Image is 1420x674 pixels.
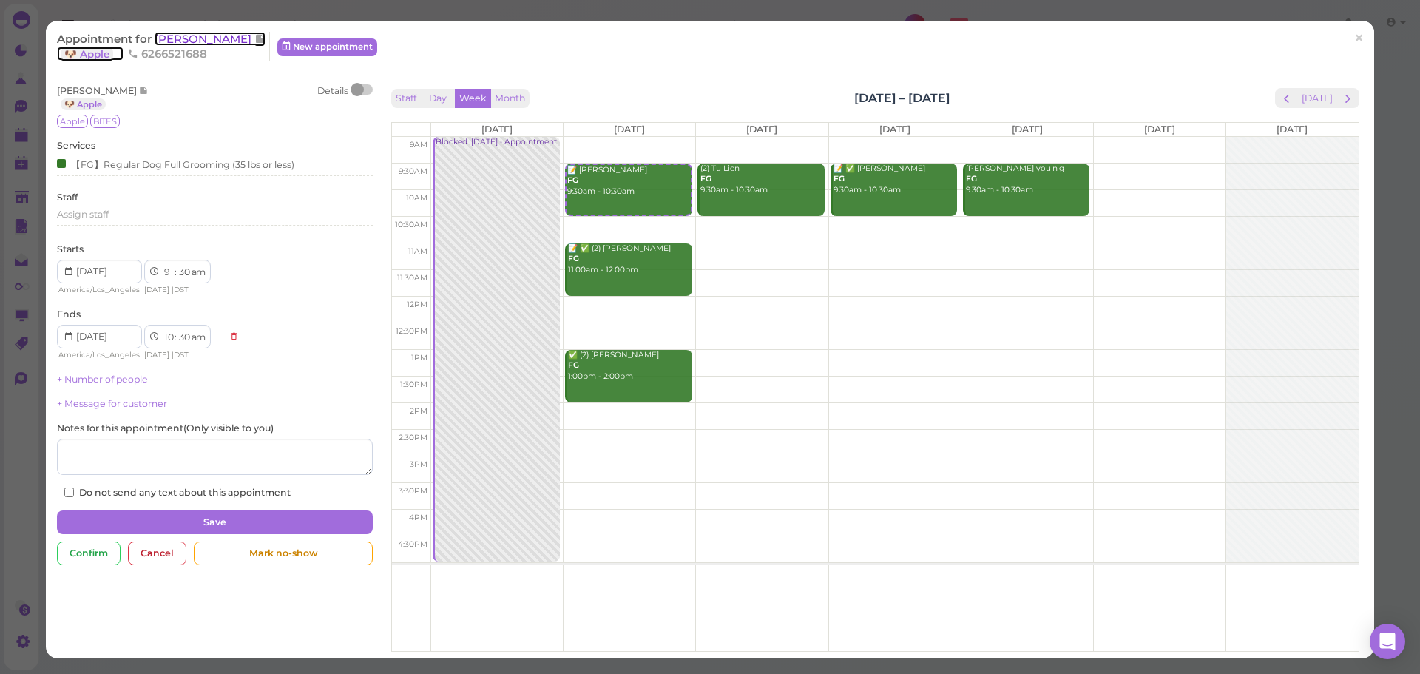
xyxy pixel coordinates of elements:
div: (2) Tu Lien 9:30am - 10:30am [700,164,825,196]
span: [DATE] [144,350,169,360]
label: Starts [57,243,84,256]
span: 11:30am [397,273,427,283]
span: [DATE] [481,124,513,135]
span: 9:30am [399,166,427,176]
div: ✅ (2) [PERSON_NAME] 1:00pm - 2:00pm [567,350,692,383]
b: FG [700,174,711,183]
span: Note [139,85,149,96]
div: Confirm [57,542,121,565]
label: Ends [57,308,81,321]
label: Do not send any text about this appointment [64,486,291,499]
a: [PERSON_NAME] 🐶 Apple [57,32,266,61]
div: [PERSON_NAME] you n g 9:30am - 10:30am [965,164,1090,196]
span: Note [254,32,266,46]
span: DST [174,350,189,360]
a: + Number of people [57,374,148,385]
span: 10am [406,193,427,203]
div: 📝 [PERSON_NAME] 9:30am - 10:30am [567,165,691,198]
span: 9am [410,140,427,149]
div: | | [57,283,222,297]
span: America/Los_Angeles [58,285,140,294]
a: New appointment [277,38,377,56]
span: 4:30pm [398,539,427,549]
a: × [1345,21,1373,56]
span: 4pm [409,513,427,522]
b: FG [568,254,579,263]
span: 1:30pm [400,380,427,389]
span: DST [174,285,189,294]
button: Month [490,89,530,109]
span: × [1354,28,1364,49]
b: FG [834,174,845,183]
label: Services [57,139,95,152]
div: Appointment for [57,32,270,61]
div: | | [57,348,222,362]
button: Week [455,89,491,109]
div: Blocked: [DATE] • Appointment [435,137,560,148]
div: 📝 ✅ (2) [PERSON_NAME] 11:00am - 12:00pm [567,243,692,276]
button: Save [57,510,372,534]
span: 3pm [410,459,427,469]
span: [DATE] [879,124,910,135]
div: 【FG】Regular Dog Full Grooming (35 lbs or less) [57,156,294,172]
span: 12pm [407,300,427,309]
b: FG [966,174,977,183]
a: 🐶 Apple [61,98,106,110]
span: 10:30am [395,220,427,229]
button: Day [420,89,456,109]
div: Details [317,84,348,111]
button: next [1336,88,1359,108]
input: Do not send any text about this appointment [64,488,74,497]
button: [DATE] [1297,88,1337,108]
a: + Message for customer [57,398,167,409]
b: FG [567,175,578,185]
span: 11am [408,246,427,256]
span: 12:30pm [396,326,427,336]
span: [DATE] [746,124,777,135]
div: Mark no-show [194,542,372,565]
span: [PERSON_NAME] [155,32,254,46]
span: [DATE] [1012,124,1043,135]
span: [PERSON_NAME] [57,85,139,96]
span: 2:30pm [399,433,427,442]
span: [DATE] [1144,124,1175,135]
span: 6266521688 [127,47,207,61]
span: [DATE] [144,285,169,294]
button: Staff [391,89,421,109]
span: 2pm [410,406,427,416]
span: [DATE] [1277,124,1308,135]
label: Notes for this appointment ( Only visible to you ) [57,422,274,435]
span: 3:30pm [399,486,427,496]
div: 📝 ✅ [PERSON_NAME] 9:30am - 10:30am [833,164,958,196]
button: prev [1275,88,1298,108]
b: FG [568,360,579,370]
label: Staff [57,191,78,204]
span: Assign staff [57,209,109,220]
a: 🐶 Apple [61,47,113,61]
span: BITES [90,115,120,128]
span: 1pm [411,353,427,363]
span: [DATE] [614,124,645,135]
h2: [DATE] – [DATE] [854,90,950,107]
div: Cancel [128,542,186,565]
div: Open Intercom Messenger [1370,624,1405,659]
span: Apple [57,115,88,128]
span: America/Los_Angeles [58,350,140,360]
